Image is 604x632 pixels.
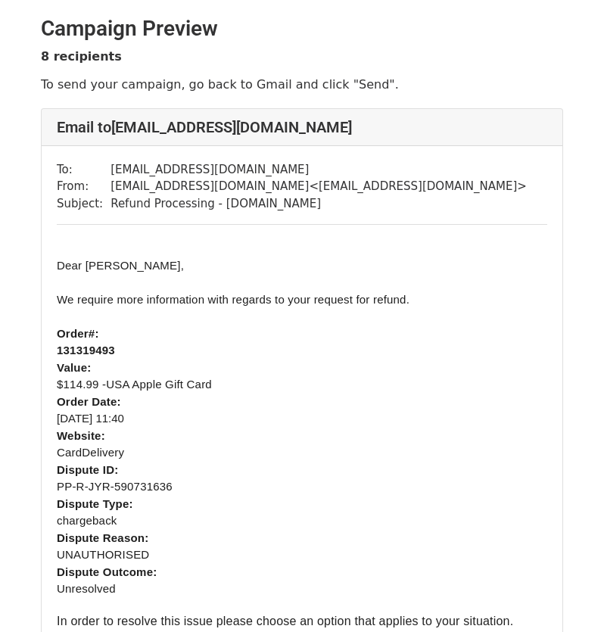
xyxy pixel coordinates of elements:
td: Subject: [57,195,111,213]
strong: Dispute Type: [57,497,133,510]
td: [EMAIL_ADDRESS][DOMAIN_NAME] < [EMAIL_ADDRESS][DOMAIN_NAME] > [111,178,527,195]
font: chargeback [57,514,117,527]
td: To: [57,161,111,179]
strong: Value: [57,361,91,374]
font: In order to resolve this issue please choose an option that applies to your situation. [57,615,513,627]
font: Dear [PERSON_NAME], [57,259,184,272]
td: Refund Processing - [DOMAIN_NAME] [111,195,527,213]
font: $114.99 - [57,378,212,391]
strong: Website: [57,429,105,442]
p: To send your campaign, go back to Gmail and click "Send". [41,76,563,92]
strong: Dispute Reason: [57,531,148,544]
font: CardDelivery [57,446,124,459]
strong: 8 recipients [41,49,122,64]
font: 131319493 [57,344,115,356]
span: USA Apple Gift Card [106,378,212,391]
font: UNAUTHORISED [57,548,149,561]
font: Order#: [57,327,99,340]
td: [EMAIL_ADDRESS][DOMAIN_NAME] [111,161,527,179]
strong: Dispute ID: [57,463,118,476]
h4: Email to [EMAIL_ADDRESS][DOMAIN_NAME] [57,118,547,136]
td: From: [57,178,111,195]
font: We require more information with regards to your request for refund. [57,293,409,306]
b: Order Date: [57,395,121,408]
span: [DATE] 11:40 [57,412,124,425]
strong: Dispute Outcome: [57,565,157,578]
font: PP-R-JYR-590731636 [57,480,173,493]
h2: Campaign Preview [41,16,563,42]
font: Unresolved [57,582,116,595]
